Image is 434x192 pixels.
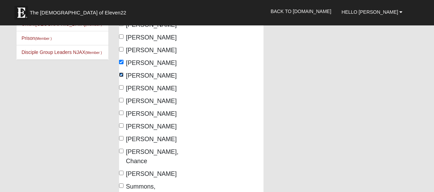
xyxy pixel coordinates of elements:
[126,98,177,104] span: [PERSON_NAME]
[119,149,124,153] input: [PERSON_NAME], Chance
[119,136,124,140] input: [PERSON_NAME]
[126,136,177,143] span: [PERSON_NAME]
[11,2,148,20] a: The [DEMOGRAPHIC_DATA] of Eleven22
[14,6,28,20] img: Eleven22 logo
[126,85,177,92] span: [PERSON_NAME]
[22,49,102,55] a: Disciple Group Leaders NJAX(Member )
[342,9,398,15] span: Hello [PERSON_NAME]
[337,3,408,21] a: Hello [PERSON_NAME]
[119,60,124,64] input: [PERSON_NAME]
[126,34,177,41] span: [PERSON_NAME]
[119,98,124,102] input: [PERSON_NAME]
[126,148,178,165] span: [PERSON_NAME], Chance
[85,50,102,55] small: (Member )
[126,110,177,117] span: [PERSON_NAME]
[119,85,124,90] input: [PERSON_NAME]
[126,47,177,54] span: [PERSON_NAME]
[119,111,124,115] input: [PERSON_NAME]
[119,47,124,52] input: [PERSON_NAME]
[30,9,126,16] span: The [DEMOGRAPHIC_DATA] of Eleven22
[35,36,51,41] small: (Member )
[119,34,124,39] input: [PERSON_NAME]
[266,3,337,20] a: Back to [DOMAIN_NAME]
[119,171,124,175] input: [PERSON_NAME]
[126,170,177,177] span: [PERSON_NAME]
[119,72,124,77] input: [PERSON_NAME]
[119,123,124,128] input: [PERSON_NAME]
[126,123,177,130] span: [PERSON_NAME]
[126,72,177,79] span: [PERSON_NAME]
[126,59,177,66] span: [PERSON_NAME]
[22,35,52,41] a: Prison(Member )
